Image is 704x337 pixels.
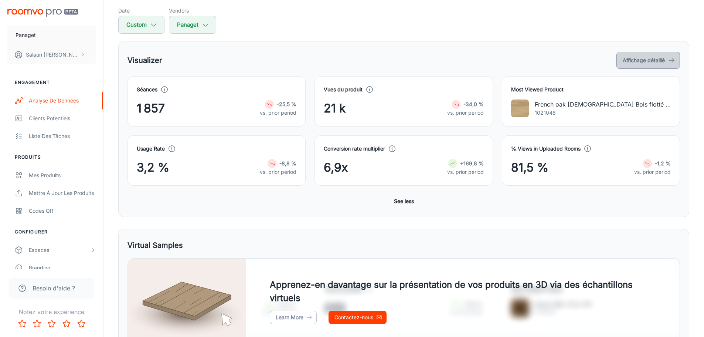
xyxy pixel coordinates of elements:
[16,31,36,39] p: Panaget
[59,316,74,331] button: Rate 4 star
[270,311,317,324] a: Learn More
[391,195,417,208] button: See less
[29,207,96,215] div: Codes QR
[26,51,78,59] p: Salaun [PERSON_NAME]
[118,7,164,14] h5: Date
[74,316,89,331] button: Rate 5 star
[270,278,656,305] h4: Apprenez-en davantage sur la présentation de vos produits en 3D via des échantillons virtuels
[511,100,529,117] img: French oak Zenitude Bois flotté High Traffic, Diva 184
[137,145,165,153] h4: Usage Rate
[29,171,96,179] div: Mes produits
[447,109,484,117] p: vs. prior period
[277,101,296,107] strong: -25,5 %
[7,26,96,45] button: Panaget
[118,16,164,34] button: Custom
[33,284,75,293] span: Besoin d'aide ?
[324,159,348,176] span: 6,9x
[260,109,296,117] p: vs. prior period
[324,100,346,117] span: 21 k
[169,16,216,34] button: Panaget
[29,264,96,272] div: Branding
[127,240,183,251] h5: Virtual Samples
[7,9,78,17] img: Roomvo PRO Beta
[511,85,671,94] h4: Most Viewed Product
[511,145,581,153] h4: % Views in Uploaded Rooms
[15,316,30,331] button: Rate 1 star
[324,145,385,153] h4: Conversion rate multiplier
[535,109,671,117] p: 1021048
[29,114,96,122] div: Clients potentiels
[460,160,484,166] strong: +169,8 %
[137,85,157,94] h4: Séances
[279,160,296,166] strong: -8,8 %
[655,160,671,166] strong: -1,2 %
[137,100,165,117] span: 1 857
[29,132,96,140] div: Liste des tâches
[463,101,484,107] strong: -34,0 %
[634,168,671,176] p: vs. prior period
[29,189,96,197] div: Mettre à jour les produits
[616,52,680,69] button: Affichage détaillé
[127,55,162,66] h5: Visualizer
[44,316,59,331] button: Rate 3 star
[324,85,363,94] h4: Vues du produit
[260,168,296,176] p: vs. prior period
[137,159,169,176] span: 3,2 %
[30,316,44,331] button: Rate 2 star
[29,97,96,105] div: Analyse de données
[169,7,216,14] h5: Vendors
[29,246,90,254] div: Espaces
[329,311,387,324] a: Contactez-nous
[511,159,548,176] span: 81,5 %
[447,168,484,176] p: vs. prior period
[535,100,671,109] p: French oak [DEMOGRAPHIC_DATA] Bois flotté High Traffic, Diva 184
[6,307,97,316] p: Notez votre expérience
[7,45,96,64] button: Salaun [PERSON_NAME]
